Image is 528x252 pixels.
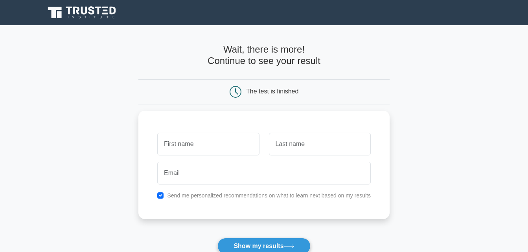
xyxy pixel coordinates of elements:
h4: Wait, there is more! Continue to see your result [138,44,390,67]
input: Email [157,162,371,184]
input: Last name [269,133,371,155]
label: Send me personalized recommendations on what to learn next based on my results [167,192,371,199]
div: The test is finished [246,88,298,95]
input: First name [157,133,259,155]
